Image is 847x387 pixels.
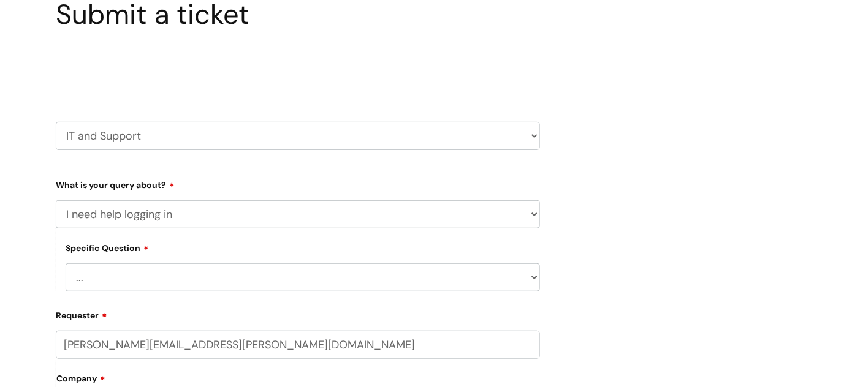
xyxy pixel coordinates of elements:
h2: Select issue type [56,59,540,82]
label: Requester [56,306,540,321]
label: Specific Question [66,241,149,254]
label: What is your query about? [56,176,540,190]
input: Email [56,331,540,359]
